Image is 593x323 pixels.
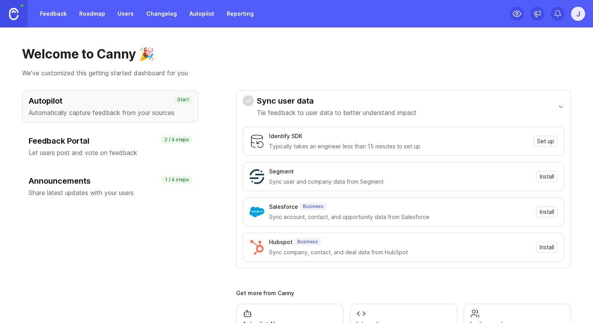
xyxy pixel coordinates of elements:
[22,170,198,203] button: AnnouncementsShare latest updates with your users1 / 4 steps
[269,167,294,176] div: Segment
[29,108,192,117] p: Automatically capture feedback from your sources
[540,208,554,216] span: Install
[297,239,318,245] p: Business
[269,248,531,257] div: Sync company, contact, and deal data from HubSpot
[29,148,192,157] p: Let users post and vote on feedback
[540,173,554,181] span: Install
[222,7,258,21] a: Reporting
[257,108,417,117] p: Tie feedback to user data to better understand impact
[9,8,18,20] img: Canny Home
[257,95,417,106] h3: Sync user data
[164,137,189,143] p: 2 / 4 steps
[142,7,182,21] a: Changelog
[243,91,564,122] button: Sync user dataTie feedback to user data to better understand impact
[536,242,558,253] button: Install
[249,204,264,219] img: Salesforce
[571,7,585,21] button: j
[22,68,571,78] p: We've customized this getting started dashboard for you
[185,7,219,21] a: Autopilot
[165,177,189,183] p: 1 / 4 steps
[269,177,531,186] div: Sync user and company data from Segment
[249,240,264,255] img: Hubspot
[22,46,571,62] h1: Welcome to Canny 🎉
[249,169,264,184] img: Segment
[249,134,264,149] img: Identify SDK
[303,203,324,210] p: Business
[243,122,564,268] div: Sync user dataTie feedback to user data to better understand impact
[536,206,558,217] button: Install
[75,7,110,21] a: Roadmap
[269,203,298,211] div: Salesforce
[269,132,302,141] div: Identify SDK
[29,175,192,186] h3: Announcements
[177,97,189,103] p: Start
[29,188,192,197] p: Share latest updates with your users
[533,136,558,147] button: Set up
[29,135,192,146] h3: Feedback Portal
[113,7,138,21] a: Users
[269,142,529,151] div: Typically takes an engineer less than 15 minutes to set up
[236,290,571,296] div: Get more from Canny
[540,243,554,251] span: Install
[22,130,198,162] button: Feedback PortalLet users post and vote on feedback2 / 4 steps
[269,238,293,246] div: Hubspot
[537,137,554,145] span: Set up
[35,7,71,21] a: Feedback
[269,213,531,221] div: Sync account, contact, and opportunity data from Salesforce
[29,95,192,106] h3: Autopilot
[536,171,558,182] button: Install
[22,90,198,122] button: AutopilotAutomatically capture feedback from your sourcesStart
